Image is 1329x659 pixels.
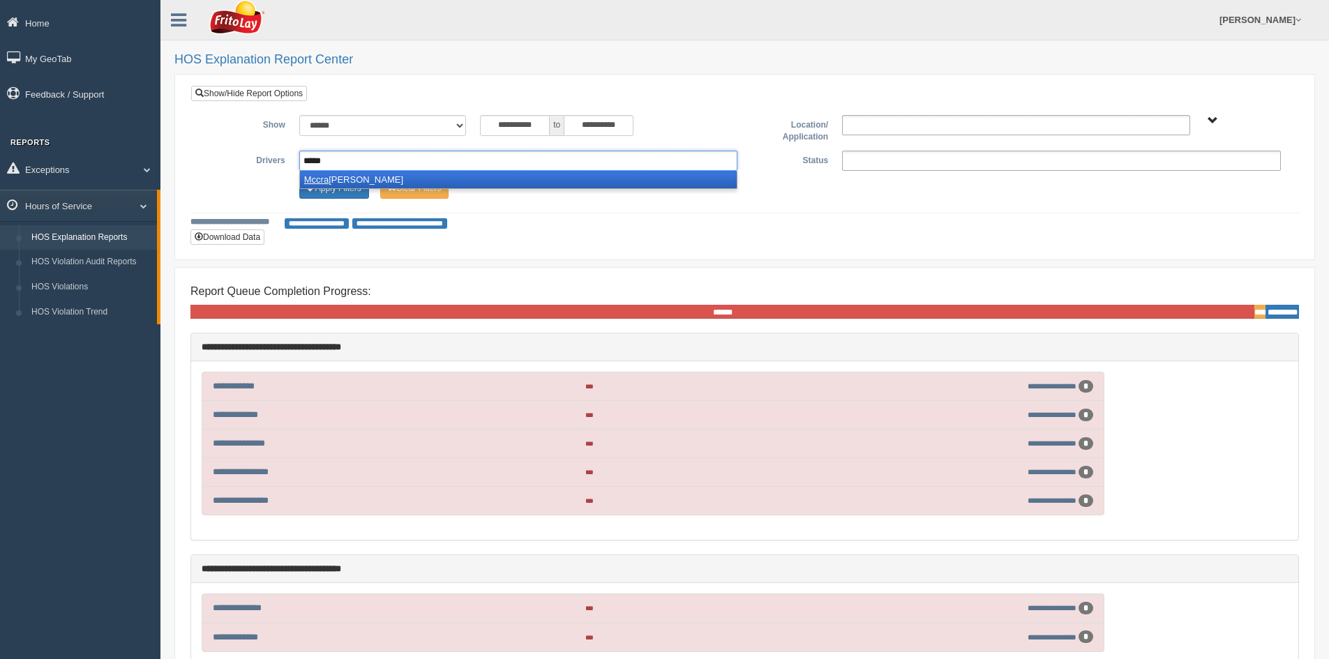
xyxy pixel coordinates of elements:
a: HOS Explanation Reports [25,225,157,250]
label: Drivers [202,151,292,167]
label: Location/ Application [744,115,835,144]
label: Status [744,151,835,167]
em: Mccra [304,174,329,185]
label: Show [202,115,292,132]
a: HOS Violations [25,275,157,300]
a: Show/Hide Report Options [191,86,307,101]
h4: Report Queue Completion Progress: [190,285,1299,298]
h2: HOS Explanation Report Center [174,53,1315,67]
li: [PERSON_NAME] [300,171,737,188]
a: HOS Violation Audit Reports [25,250,157,275]
button: Download Data [190,229,264,245]
a: HOS Violation Trend [25,300,157,325]
span: to [550,115,564,136]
